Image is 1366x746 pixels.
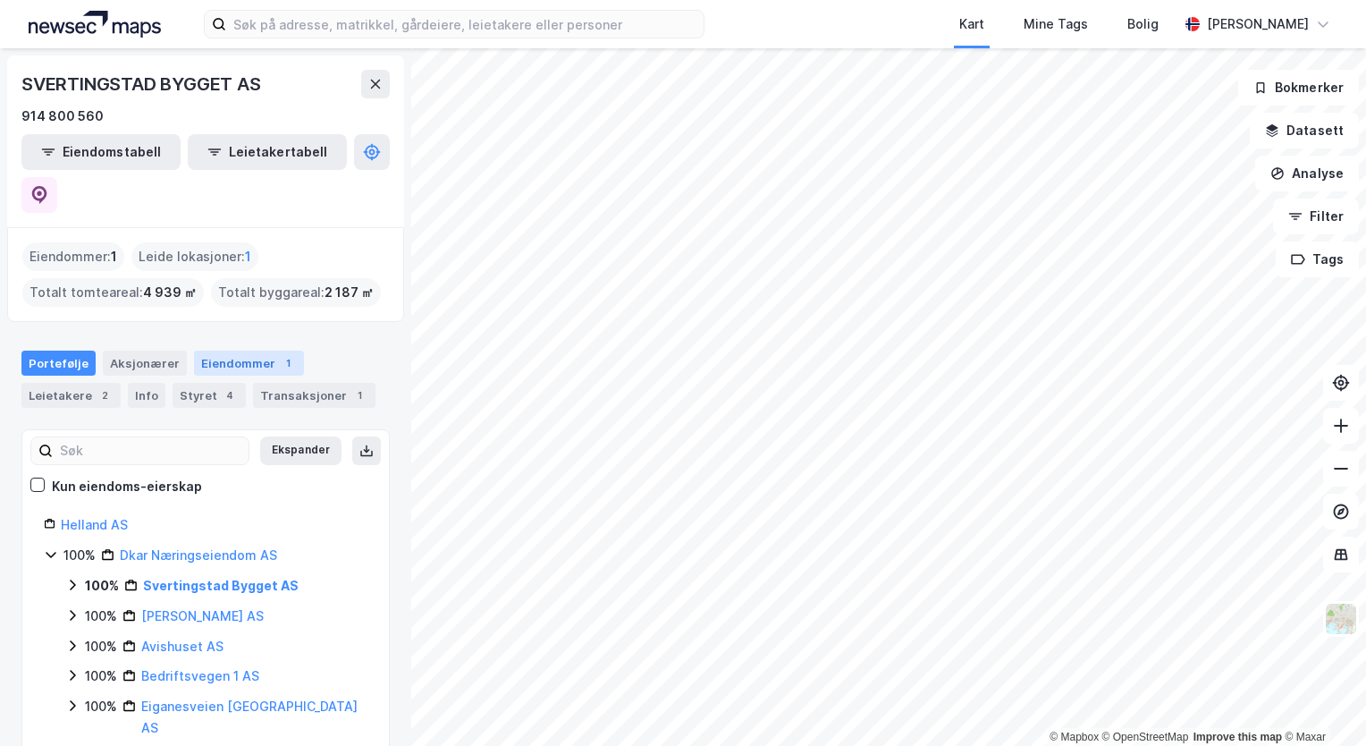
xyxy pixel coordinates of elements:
div: 1 [350,386,368,404]
a: Eiganesveien [GEOGRAPHIC_DATA] AS [141,699,358,735]
span: 1 [245,246,251,267]
a: Helland AS [61,517,128,532]
button: Ekspander [260,437,341,465]
div: 100% [63,545,96,566]
span: 4 939 ㎡ [143,282,197,303]
div: Styret [173,383,246,408]
div: Kart [959,13,984,35]
div: 100% [85,696,117,717]
a: Mapbox [1050,731,1099,743]
div: Transaksjoner [253,383,375,408]
input: Søk på adresse, matrikkel, gårdeiere, leietakere eller personer [226,11,704,38]
div: Leide lokasjoner : [131,242,258,271]
a: [PERSON_NAME] AS [141,608,264,623]
div: Totalt tomteareal : [22,278,204,307]
div: 2 [96,386,114,404]
a: Svertingstad Bygget AS [143,578,299,593]
div: 100% [85,665,117,687]
span: 2 187 ㎡ [325,282,374,303]
div: Bolig [1127,13,1159,35]
a: Improve this map [1193,731,1282,743]
button: Leietakertabell [188,134,347,170]
div: Portefølje [21,351,96,376]
button: Datasett [1250,113,1359,148]
div: Mine Tags [1024,13,1088,35]
div: 100% [85,575,119,597]
div: Eiendommer [194,351,304,376]
a: Dkar Næringseiendom AS [120,547,277,563]
a: OpenStreetMap [1102,731,1189,743]
div: 914 800 560 [21,106,104,127]
button: Tags [1276,242,1359,277]
div: SVERTINGSTAD BYGGET AS [21,70,265,98]
span: 1 [111,246,117,267]
div: 100% [85,606,117,627]
input: Søk [53,437,249,464]
div: 4 [221,386,239,404]
button: Bokmerker [1238,70,1359,106]
a: Bedriftsvegen 1 AS [141,668,259,683]
img: logo.a4113a55bc3d86da70a041830d287a7e.svg [29,11,161,38]
div: Kontrollprogram for chat [1277,660,1366,746]
div: Eiendommer : [22,242,124,271]
div: Kun eiendoms-eierskap [52,476,202,497]
img: Z [1324,602,1358,636]
button: Filter [1273,199,1359,234]
div: 1 [279,354,297,372]
div: [PERSON_NAME] [1207,13,1309,35]
div: Totalt byggareal : [211,278,381,307]
a: Avishuset AS [141,639,223,654]
div: Info [128,383,165,408]
div: Leietakere [21,383,121,408]
div: Aksjonærer [103,351,187,376]
div: 100% [85,636,117,657]
button: Analyse [1255,156,1359,191]
iframe: Chat Widget [1277,660,1366,746]
button: Eiendomstabell [21,134,181,170]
